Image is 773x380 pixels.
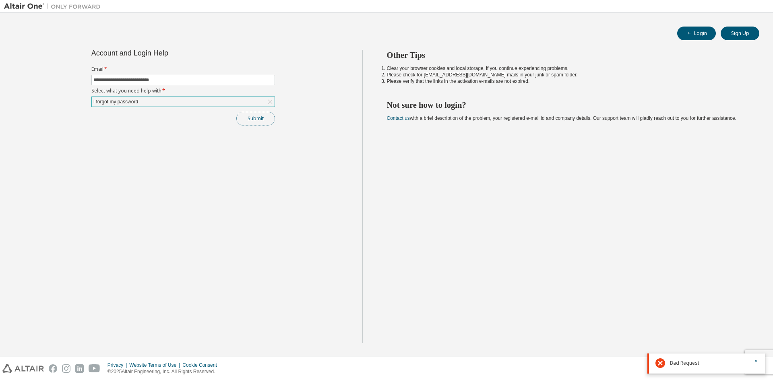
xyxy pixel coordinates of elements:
button: Sign Up [721,27,759,40]
p: © 2025 Altair Engineering, Inc. All Rights Reserved. [107,368,222,375]
img: facebook.svg [49,364,57,373]
img: altair_logo.svg [2,364,44,373]
img: instagram.svg [62,364,70,373]
a: Contact us [387,115,410,121]
div: I forgot my password [92,97,275,107]
div: Privacy [107,362,129,368]
span: with a brief description of the problem, your registered e-mail id and company details. Our suppo... [387,115,736,121]
img: linkedin.svg [75,364,84,373]
li: Clear your browser cookies and local storage, if you continue experiencing problems. [387,65,745,72]
div: Account and Login Help [91,50,238,56]
h2: Other Tips [387,50,745,60]
label: Email [91,66,275,72]
li: Please check for [EMAIL_ADDRESS][DOMAIN_NAME] mails in your junk or spam folder. [387,72,745,78]
div: Website Terms of Use [129,362,182,368]
div: Cookie Consent [182,362,221,368]
button: Submit [236,112,275,125]
button: Login [677,27,716,40]
img: youtube.svg [89,364,100,373]
div: I forgot my password [92,97,139,106]
h2: Not sure how to login? [387,100,745,110]
label: Select what you need help with [91,88,275,94]
span: Bad Request [670,360,699,366]
img: Altair One [4,2,105,10]
li: Please verify that the links in the activation e-mails are not expired. [387,78,745,84]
